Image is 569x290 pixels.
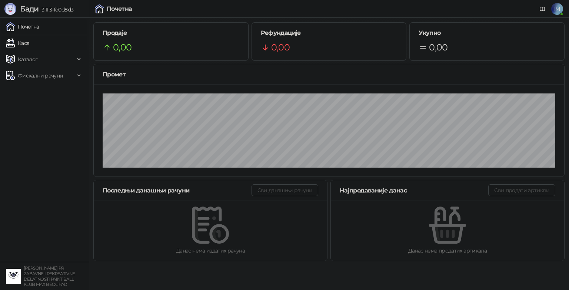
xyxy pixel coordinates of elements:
div: Најпродаваније данас [340,186,488,195]
div: Данас нема продатих артикала [343,247,552,255]
button: Сви продати артикли [488,184,555,196]
span: 0,00 [429,40,447,55]
img: Logo [4,3,16,15]
span: Фискални рачуни [18,68,63,83]
span: 3.11.3-fd0d8d3 [39,6,73,13]
span: Каталог [18,52,38,67]
div: Почетна [107,6,132,12]
span: Бади [20,4,39,13]
a: Документација [536,3,548,15]
small: [PERSON_NAME] PR ZABAVNE I REKREATIVNE DELATNOSTI PAINT BALL KLUB MAX BEOGRAD [24,266,75,287]
span: 0,00 [271,40,290,55]
span: 0,00 [113,40,132,55]
a: Каса [6,36,29,50]
button: Сви данашњи рачуни [252,184,318,196]
h5: Рефундације [261,29,397,37]
div: Последњи данашњи рачуни [103,186,252,195]
span: IM [551,3,563,15]
div: Данас нема издатих рачуна [106,247,315,255]
h5: Укупно [419,29,555,37]
h5: Продаје [103,29,239,37]
div: Промет [103,70,555,79]
a: Почетна [6,19,39,34]
img: 64x64-companyLogo-9d840aff-e8d2-42c6-9078-8e58466d4fb5.jpeg [6,269,21,284]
